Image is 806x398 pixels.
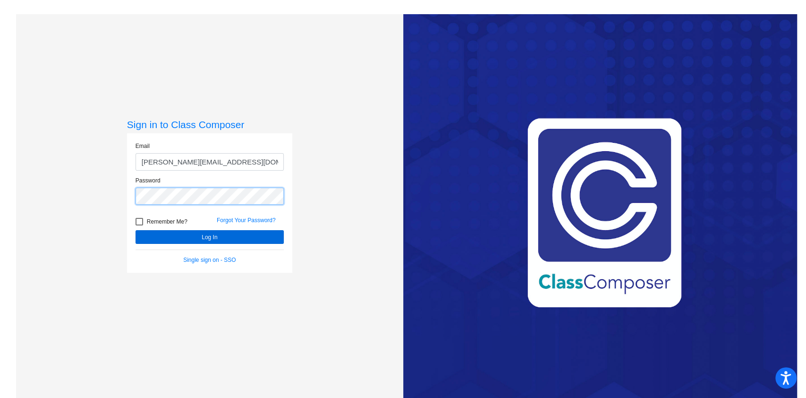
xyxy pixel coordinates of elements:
label: Password [136,176,161,185]
button: Log In [136,230,284,244]
span: Remember Me? [147,216,187,227]
a: Single sign on - SSO [183,257,236,263]
a: Forgot Your Password? [217,217,276,224]
label: Email [136,142,150,150]
h3: Sign in to Class Composer [127,119,292,130]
